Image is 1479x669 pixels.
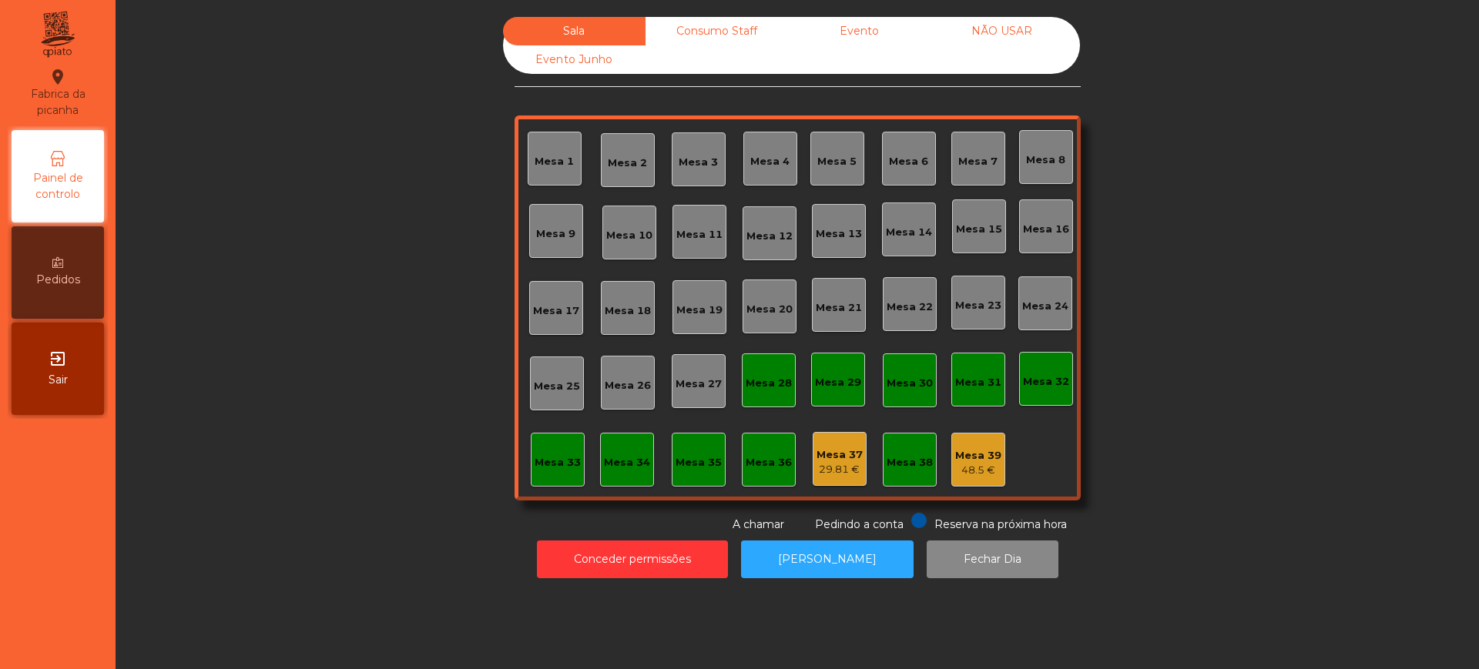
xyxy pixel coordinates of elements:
div: 48.5 € [955,463,1001,478]
div: Mesa 31 [955,375,1001,390]
button: Fechar Dia [927,540,1058,578]
div: Mesa 11 [676,227,723,243]
span: Pedindo a conta [815,517,904,531]
span: Reserva na próxima hora [934,517,1067,531]
div: Mesa 28 [746,376,792,391]
i: exit_to_app [49,350,67,368]
div: Mesa 23 [955,298,1001,313]
div: Mesa 34 [604,455,650,470]
div: Mesa 14 [886,225,932,240]
span: Pedidos [36,272,80,288]
div: Mesa 35 [676,455,722,470]
div: Mesa 32 [1023,374,1069,390]
div: Mesa 8 [1026,152,1065,168]
i: location_on [49,68,67,86]
div: Mesa 17 [533,303,579,319]
div: Mesa 27 [676,376,722,392]
div: Mesa 30 [887,376,933,391]
div: Mesa 4 [750,154,790,169]
div: Mesa 29 [815,375,861,390]
div: Mesa 20 [746,302,793,317]
span: Painel de controlo [15,170,100,202]
span: A chamar [733,517,784,531]
div: Mesa 12 [746,229,793,244]
div: Mesa 10 [606,228,652,243]
div: Mesa 22 [887,299,933,315]
div: Evento [788,17,931,45]
div: Mesa 9 [536,226,575,242]
div: Mesa 25 [534,379,580,394]
div: Mesa 2 [608,156,647,171]
div: Mesa 18 [605,303,651,319]
img: qpiato [39,8,76,62]
div: Mesa 16 [1023,222,1069,237]
span: Sair [49,372,68,388]
div: Mesa 1 [535,154,574,169]
div: Evento Junho [503,45,646,74]
div: Mesa 39 [955,448,1001,463]
div: Mesa 33 [535,455,581,470]
div: Mesa 26 [605,378,651,393]
div: Mesa 13 [816,226,862,242]
div: Mesa 7 [958,154,998,169]
button: Conceder permissões [537,540,728,578]
div: Fabrica da picanha [12,68,103,119]
div: Mesa 5 [817,154,857,169]
div: Mesa 24 [1022,299,1068,314]
div: Mesa 3 [679,155,718,170]
div: NÃO USAR [931,17,1073,45]
div: Mesa 15 [956,222,1002,237]
div: Mesa 37 [817,447,863,463]
div: 29.81 € [817,462,863,477]
div: Mesa 6 [889,154,928,169]
div: Sala [503,17,646,45]
div: Mesa 21 [816,300,862,316]
div: Consumo Staff [646,17,788,45]
button: [PERSON_NAME] [741,540,914,578]
div: Mesa 19 [676,303,723,318]
div: Mesa 38 [887,455,933,470]
div: Mesa 36 [746,455,792,470]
